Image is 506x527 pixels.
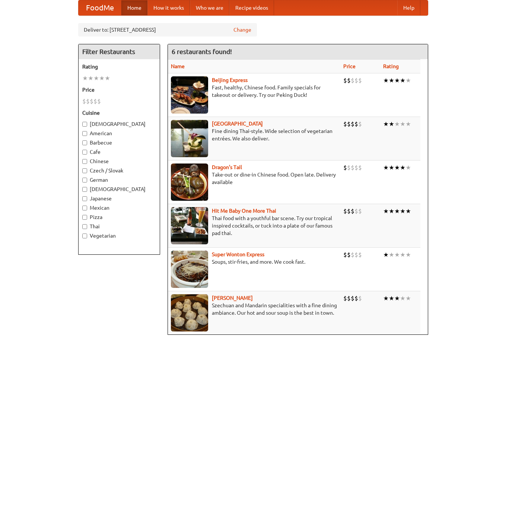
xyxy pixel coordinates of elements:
a: [PERSON_NAME] [212,295,253,301]
li: $ [351,164,354,172]
input: Japanese [82,196,87,201]
li: ★ [93,74,99,82]
li: $ [347,251,351,259]
img: satay.jpg [171,120,208,157]
a: Help [397,0,420,15]
li: ★ [383,76,389,85]
a: Recipe videos [229,0,274,15]
p: Fine dining Thai-style. Wide selection of vegetarian entrées. We also deliver. [171,127,338,142]
li: $ [354,76,358,85]
li: $ [93,97,97,105]
li: ★ [383,251,389,259]
a: Super Wonton Express [212,251,264,257]
label: [DEMOGRAPHIC_DATA] [82,185,156,193]
label: Mexican [82,204,156,212]
input: Cafe [82,150,87,155]
li: $ [347,164,351,172]
input: Vegetarian [82,234,87,238]
li: ★ [99,74,105,82]
li: $ [354,120,358,128]
a: How it works [147,0,190,15]
h5: Price [82,86,156,93]
li: ★ [389,76,394,85]
a: Name [171,63,185,69]
input: Mexican [82,206,87,210]
a: [GEOGRAPHIC_DATA] [212,121,263,127]
label: German [82,176,156,184]
input: Czech / Slovak [82,168,87,173]
li: ★ [82,74,88,82]
li: $ [343,120,347,128]
label: American [82,130,156,137]
li: $ [358,207,362,215]
p: Soups, stir-fries, and more. We cook fast. [171,258,338,266]
li: ★ [383,164,389,172]
input: Barbecue [82,140,87,145]
a: Price [343,63,356,69]
label: Vegetarian [82,232,156,239]
a: Rating [383,63,399,69]
input: [DEMOGRAPHIC_DATA] [82,187,87,192]
a: Change [233,26,251,34]
li: ★ [383,294,389,302]
li: ★ [389,294,394,302]
li: $ [354,207,358,215]
li: $ [351,76,354,85]
li: $ [358,251,362,259]
input: American [82,131,87,136]
a: Home [121,0,147,15]
img: beijing.jpg [171,76,208,114]
li: $ [351,251,354,259]
a: FoodMe [79,0,121,15]
li: $ [358,120,362,128]
p: Fast, healthy, Chinese food. Family specials for takeout or delivery. Try our Peking Duck! [171,84,338,99]
li: $ [351,120,354,128]
a: Hit Me Baby One More Thai [212,208,276,214]
p: Thai food with a youthful bar scene. Try our tropical inspired cocktails, or tuck into a plate of... [171,215,338,237]
input: Chinese [82,159,87,164]
li: $ [347,294,351,302]
li: $ [354,251,358,259]
a: Beijing Express [212,77,248,83]
a: Dragon's Tail [212,164,242,170]
label: Czech / Slovak [82,167,156,174]
ng-pluralize: 6 restaurants found! [172,48,232,55]
li: ★ [389,251,394,259]
li: ★ [405,120,411,128]
li: ★ [389,207,394,215]
li: ★ [389,164,394,172]
li: $ [347,76,351,85]
li: $ [347,120,351,128]
li: ★ [88,74,93,82]
li: $ [343,164,347,172]
input: German [82,178,87,182]
li: $ [351,294,354,302]
li: ★ [405,294,411,302]
li: ★ [405,76,411,85]
li: $ [90,97,93,105]
li: ★ [405,164,411,172]
li: $ [97,97,101,105]
li: ★ [400,76,405,85]
p: Take-out or dine-in Chinese food. Open late. Delivery available [171,171,338,186]
li: ★ [400,251,405,259]
li: ★ [405,251,411,259]
li: ★ [394,164,400,172]
li: $ [86,97,90,105]
img: dragon.jpg [171,164,208,201]
li: ★ [400,164,405,172]
h4: Filter Restaurants [79,44,160,59]
li: ★ [383,207,389,215]
li: ★ [400,207,405,215]
input: [DEMOGRAPHIC_DATA] [82,122,87,127]
div: Deliver to: [STREET_ADDRESS] [78,23,257,36]
p: Szechuan and Mandarin specialities with a fine dining ambiance. Our hot and sour soup is the best... [171,302,338,317]
li: ★ [389,120,394,128]
label: Japanese [82,195,156,202]
li: $ [354,164,358,172]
